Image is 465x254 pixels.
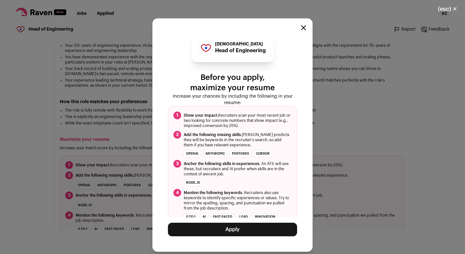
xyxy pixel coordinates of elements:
li: fast-paced [211,213,234,220]
li: Postgres [230,150,251,157]
span: 2 [173,131,181,139]
span: 4 [173,189,181,197]
span: 1 [173,112,181,119]
span: . An ATS will see these, but recruiters and AI prefer when skills are in the context of a [184,161,292,177]
button: Close modal [430,2,465,16]
span: Add the following missing skills. [184,133,242,137]
li: lead [237,213,250,220]
i: recent job. [205,172,224,176]
li: Cursor [254,150,272,157]
button: Apply [168,223,297,236]
p: Increase your chances by including the following in your resume: [168,93,297,106]
span: Show your impact. [184,113,218,117]
p: Before you apply, maximize your resume [168,73,297,93]
span: Anchor the following skills in experiences [184,162,259,166]
span: 3 [173,160,181,168]
span: Recruiters scan your most recent job or two looking for concrete numbers that show impact (e.g., ... [184,113,292,128]
button: Close modal [301,25,306,30]
li: AI [200,213,208,220]
p: Head of Engineering [215,47,266,54]
li: Node.js [184,179,202,186]
li: Anthropic [203,150,227,157]
p: [DEMOGRAPHIC_DATA] [215,42,266,47]
li: 0 to 1 [184,213,198,220]
span: . Recruiters also use keywords to identify specific experiences or values. Try to mirror the spel... [184,190,292,211]
li: innovation [253,213,278,220]
span: [PERSON_NAME] predicts they will be keywords in the recruiter's search, so add them if you have r... [184,132,292,148]
img: 86abc0f52df4d18fa54d1702f6a1702bfc7d9524f0033ad2c4a9b99e73e9b2c7.jpg [200,42,212,54]
span: Mention the following keywords [184,191,242,195]
li: OpenAI [184,150,201,157]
